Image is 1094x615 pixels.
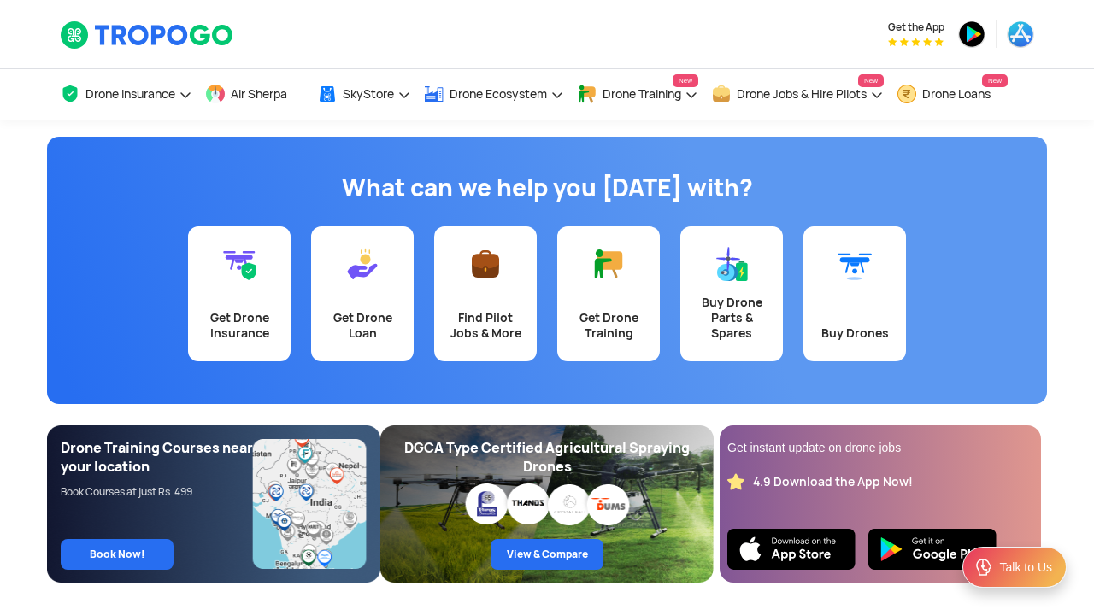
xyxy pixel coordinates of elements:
[897,69,1008,120] a: Drone LoansNew
[450,87,547,101] span: Drone Ecosystem
[858,74,884,87] span: New
[680,226,783,361] a: Buy Drone Parts & Spares
[394,439,700,477] div: DGCA Type Certified Agricultural Spraying Drones
[311,226,414,361] a: Get Drone Loan
[958,20,985,48] img: playstore
[61,439,254,477] div: Drone Training Courses near your location
[982,74,1008,87] span: New
[715,247,749,281] img: Buy Drone Parts & Spares
[691,295,773,341] div: Buy Drone Parts & Spares
[868,529,997,570] img: Playstore
[737,87,867,101] span: Drone Jobs & Hire Pilots
[424,69,564,120] a: Drone Ecosystem
[188,226,291,361] a: Get Drone Insurance
[491,539,603,570] a: View & Compare
[727,473,744,490] img: star_rating
[345,247,379,281] img: Get Drone Loan
[673,74,698,87] span: New
[60,69,192,120] a: Drone Insurance
[603,87,681,101] span: Drone Training
[231,87,287,101] span: Air Sherpa
[205,69,304,120] a: Air Sherpa
[444,310,526,341] div: Find Pilot Jobs & More
[1007,20,1034,48] img: appstore
[434,226,537,361] a: Find Pilot Jobs & More
[814,325,896,341] div: Buy Drones
[222,247,256,281] img: Get Drone Insurance
[60,20,235,50] img: TropoGo Logo
[343,87,394,101] span: SkyStore
[591,247,626,281] img: Get Drone Training
[973,557,994,577] img: ic_Support.svg
[753,474,913,490] div: 4.9 Download the App Now!
[61,485,254,499] div: Book Courses at just Rs. 499
[61,539,174,570] a: Book Now!
[321,310,403,341] div: Get Drone Loan
[727,529,856,570] img: Ios
[803,226,906,361] a: Buy Drones
[888,38,944,46] img: App Raking
[577,69,698,120] a: Drone TrainingNew
[711,69,884,120] a: Drone Jobs & Hire PilotsNew
[60,171,1034,205] h1: What can we help you [DATE] with?
[198,310,280,341] div: Get Drone Insurance
[727,439,1033,456] div: Get instant update on drone jobs
[317,69,411,120] a: SkyStore
[557,226,660,361] a: Get Drone Training
[1000,559,1052,576] div: Talk to Us
[85,87,175,101] span: Drone Insurance
[568,310,650,341] div: Get Drone Training
[838,247,872,281] img: Buy Drones
[468,247,503,281] img: Find Pilot Jobs & More
[922,87,991,101] span: Drone Loans
[888,20,944,34] span: Get the App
